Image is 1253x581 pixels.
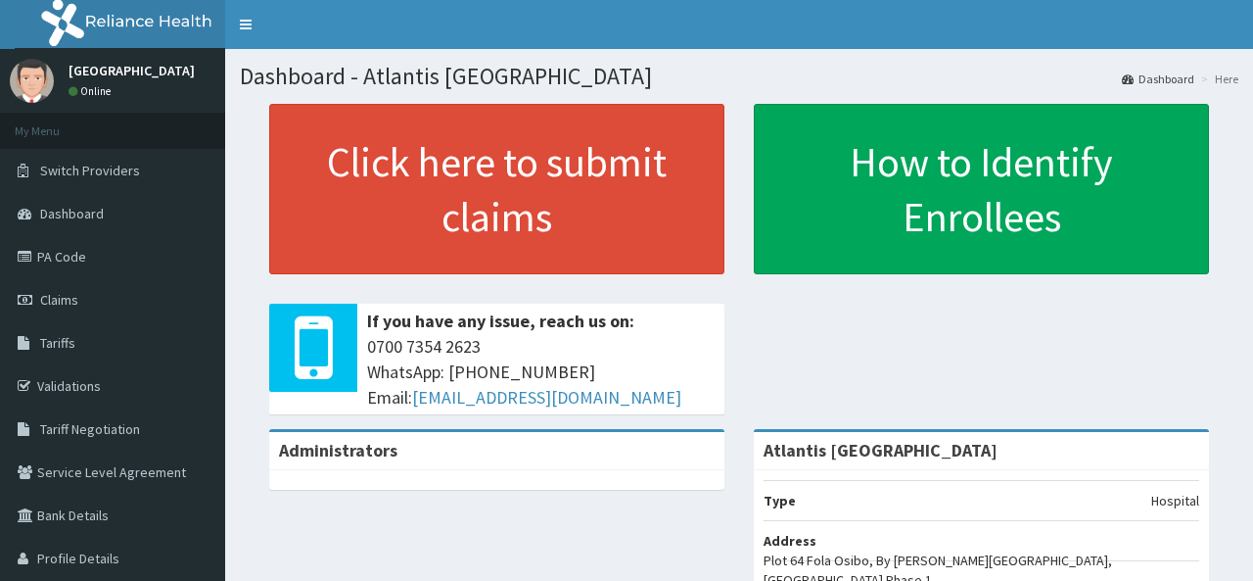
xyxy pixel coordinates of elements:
[69,64,195,77] p: [GEOGRAPHIC_DATA]
[1151,491,1199,510] p: Hospital
[367,310,634,332] b: If you have any issue, reach us on:
[269,104,724,274] a: Click here to submit claims
[1122,71,1194,87] a: Dashboard
[40,291,78,309] span: Claims
[40,334,75,352] span: Tariffs
[69,84,116,98] a: Online
[367,334,715,410] span: 0700 7354 2623 WhatsApp: [PHONE_NUMBER] Email:
[764,492,796,509] b: Type
[40,205,104,222] span: Dashboard
[40,420,140,438] span: Tariff Negotiation
[279,439,397,461] b: Administrators
[40,162,140,179] span: Switch Providers
[764,439,998,461] strong: Atlantis [GEOGRAPHIC_DATA]
[240,64,1238,89] h1: Dashboard - Atlantis [GEOGRAPHIC_DATA]
[1196,71,1238,87] li: Here
[412,386,681,409] a: [EMAIL_ADDRESS][DOMAIN_NAME]
[10,59,54,103] img: User Image
[764,532,816,550] b: Address
[754,104,1209,274] a: How to Identify Enrollees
